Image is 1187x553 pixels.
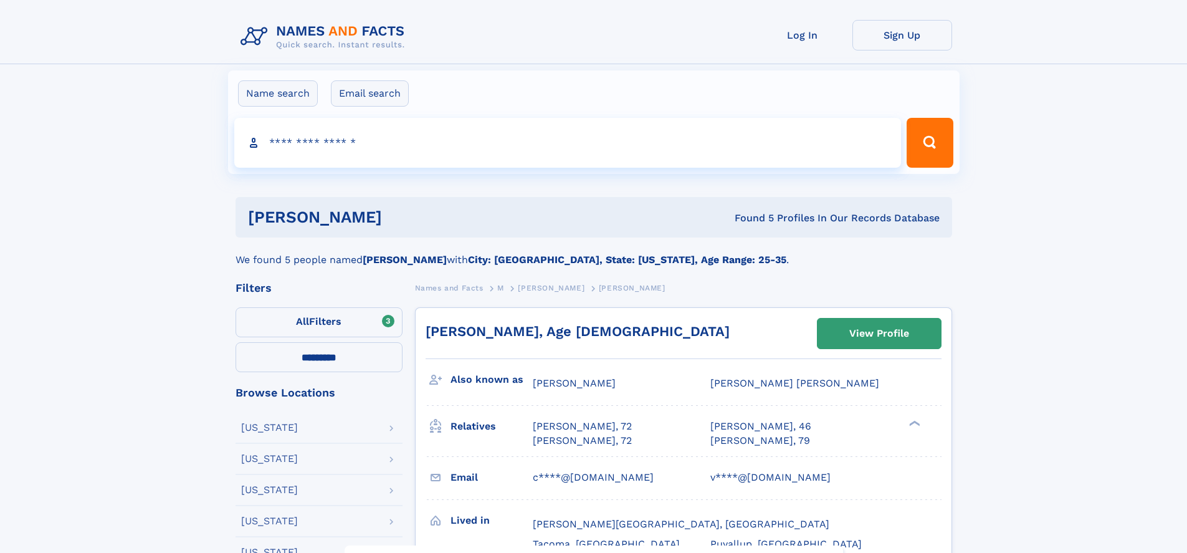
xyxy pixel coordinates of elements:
[518,280,584,296] a: [PERSON_NAME]
[363,254,447,266] b: [PERSON_NAME]
[241,454,298,464] div: [US_STATE]
[710,538,862,550] span: Puyallup, [GEOGRAPHIC_DATA]
[426,324,730,339] a: [PERSON_NAME], Age [DEMOGRAPHIC_DATA]
[849,319,909,348] div: View Profile
[710,420,811,433] a: [PERSON_NAME], 46
[533,420,632,433] a: [PERSON_NAME], 72
[450,510,533,531] h3: Lived in
[450,369,533,390] h3: Also known as
[852,20,952,50] a: Sign Up
[296,315,309,327] span: All
[533,518,829,530] span: [PERSON_NAME][GEOGRAPHIC_DATA], [GEOGRAPHIC_DATA]
[331,80,409,107] label: Email search
[236,238,952,267] div: We found 5 people named with .
[241,423,298,433] div: [US_STATE]
[518,284,584,292] span: [PERSON_NAME]
[533,434,632,448] a: [PERSON_NAME], 72
[710,434,810,448] a: [PERSON_NAME], 79
[710,377,879,389] span: [PERSON_NAME] [PERSON_NAME]
[497,280,504,296] a: M
[248,209,558,225] h1: [PERSON_NAME]
[415,280,484,296] a: Names and Facts
[238,80,318,107] label: Name search
[236,20,415,54] img: Logo Names and Facts
[753,20,852,50] a: Log In
[907,118,953,168] button: Search Button
[450,416,533,437] h3: Relatives
[468,254,786,266] b: City: [GEOGRAPHIC_DATA], State: [US_STATE], Age Range: 25-35
[533,538,680,550] span: Tacoma, [GEOGRAPHIC_DATA]
[236,307,403,337] label: Filters
[450,467,533,488] h3: Email
[558,211,940,225] div: Found 5 Profiles In Our Records Database
[241,516,298,526] div: [US_STATE]
[818,319,941,349] a: View Profile
[241,485,298,495] div: [US_STATE]
[236,282,403,294] div: Filters
[497,284,504,292] span: M
[533,377,616,389] span: [PERSON_NAME]
[234,118,902,168] input: search input
[599,284,665,292] span: [PERSON_NAME]
[906,420,921,428] div: ❯
[236,387,403,398] div: Browse Locations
